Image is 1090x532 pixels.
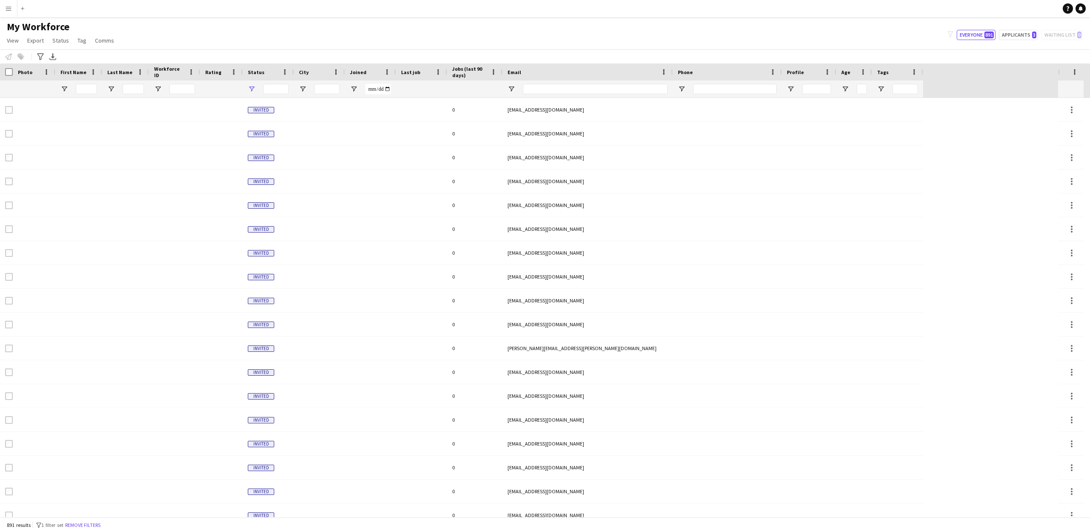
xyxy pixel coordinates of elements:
span: View [7,37,19,44]
div: 0 [447,503,502,527]
input: Tags Filter Input [892,84,918,94]
button: Everyone891 [957,30,995,40]
span: Last Name [107,69,132,75]
span: Profile [787,69,804,75]
span: Invited [248,322,274,328]
div: [EMAIL_ADDRESS][DOMAIN_NAME] [502,193,673,217]
div: [EMAIL_ADDRESS][DOMAIN_NAME] [502,432,673,455]
input: Email Filter Input [523,84,668,94]
span: 891 [984,32,994,38]
input: Row Selection is disabled for this row (unchecked) [5,512,13,519]
span: Invited [248,417,274,423]
input: Row Selection is disabled for this row (unchecked) [5,488,13,495]
div: [EMAIL_ADDRESS][DOMAIN_NAME] [502,503,673,527]
div: [PERSON_NAME][EMAIL_ADDRESS][PERSON_NAME][DOMAIN_NAME] [502,336,673,360]
span: Tag [77,37,86,44]
app-action-btn: Advanced filters [35,52,46,62]
span: Invited [248,226,274,233]
input: Row Selection is disabled for this row (unchecked) [5,154,13,161]
input: Row Selection is disabled for this row (unchecked) [5,416,13,424]
div: [EMAIL_ADDRESS][DOMAIN_NAME] [502,241,673,265]
div: 0 [447,217,502,241]
input: Row Selection is disabled for this row (unchecked) [5,297,13,305]
input: Phone Filter Input [693,84,777,94]
div: [EMAIL_ADDRESS][DOMAIN_NAME] [502,289,673,312]
input: Row Selection is disabled for this row (unchecked) [5,440,13,448]
span: Last job [401,69,420,75]
input: Row Selection is disabled for this row (unchecked) [5,345,13,352]
span: Invited [248,131,274,137]
span: Invited [248,155,274,161]
button: Open Filter Menu [787,85,795,93]
button: Remove filters [63,520,102,530]
div: [EMAIL_ADDRESS][DOMAIN_NAME] [502,408,673,431]
div: 0 [447,193,502,217]
input: Row Selection is disabled for this row (unchecked) [5,201,13,209]
div: 0 [447,456,502,479]
input: Row Selection is disabled for this row (unchecked) [5,249,13,257]
span: Invited [248,202,274,209]
div: 0 [447,241,502,265]
span: Invited [248,274,274,280]
span: Jobs (last 90 days) [452,66,487,78]
div: [EMAIL_ADDRESS][DOMAIN_NAME] [502,360,673,384]
div: 0 [447,360,502,384]
input: Row Selection is disabled for this row (unchecked) [5,130,13,138]
span: 1 filter set [41,522,63,528]
span: Invited [248,178,274,185]
span: My Workforce [7,20,69,33]
button: Open Filter Menu [154,85,162,93]
div: [EMAIL_ADDRESS][DOMAIN_NAME] [502,98,673,121]
input: City Filter Input [314,84,340,94]
div: [EMAIL_ADDRESS][DOMAIN_NAME] [502,146,673,169]
input: Row Selection is disabled for this row (unchecked) [5,225,13,233]
div: 0 [447,98,502,121]
span: Invited [248,369,274,376]
div: 0 [447,289,502,312]
button: Open Filter Menu [877,85,885,93]
input: Row Selection is disabled for this row (unchecked) [5,106,13,114]
div: 0 [447,265,502,288]
span: Email [508,69,521,75]
span: 3 [1032,32,1036,38]
input: Joined Filter Input [365,84,391,94]
div: 0 [447,480,502,503]
span: Invited [248,489,274,495]
span: Invited [248,298,274,304]
div: [EMAIL_ADDRESS][DOMAIN_NAME] [502,480,673,503]
span: Invited [248,441,274,447]
span: Export [27,37,44,44]
span: Invited [248,250,274,256]
a: Tag [74,35,90,46]
button: Open Filter Menu [299,85,307,93]
span: Rating [205,69,221,75]
span: Invited [248,512,274,519]
span: Invited [248,107,274,113]
input: First Name Filter Input [76,84,97,94]
span: Invited [248,465,274,471]
input: Row Selection is disabled for this row (unchecked) [5,178,13,185]
div: [EMAIL_ADDRESS][DOMAIN_NAME] [502,265,673,288]
div: [EMAIL_ADDRESS][DOMAIN_NAME] [502,384,673,408]
div: [EMAIL_ADDRESS][DOMAIN_NAME] [502,122,673,145]
span: City [299,69,309,75]
div: [EMAIL_ADDRESS][DOMAIN_NAME] [502,456,673,479]
input: Workforce ID Filter Input [169,84,195,94]
div: 0 [447,336,502,360]
input: Row Selection is disabled for this row (unchecked) [5,273,13,281]
a: Export [24,35,47,46]
div: 0 [447,432,502,455]
span: Status [248,69,264,75]
a: Status [49,35,72,46]
span: Workforce ID [154,66,185,78]
div: 0 [447,146,502,169]
div: 0 [447,313,502,336]
span: Invited [248,345,274,352]
div: 0 [447,384,502,408]
input: Row Selection is disabled for this row (unchecked) [5,392,13,400]
button: Applicants3 [999,30,1038,40]
span: Phone [678,69,693,75]
button: Open Filter Menu [60,85,68,93]
span: Invited [248,393,274,400]
a: View [3,35,22,46]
